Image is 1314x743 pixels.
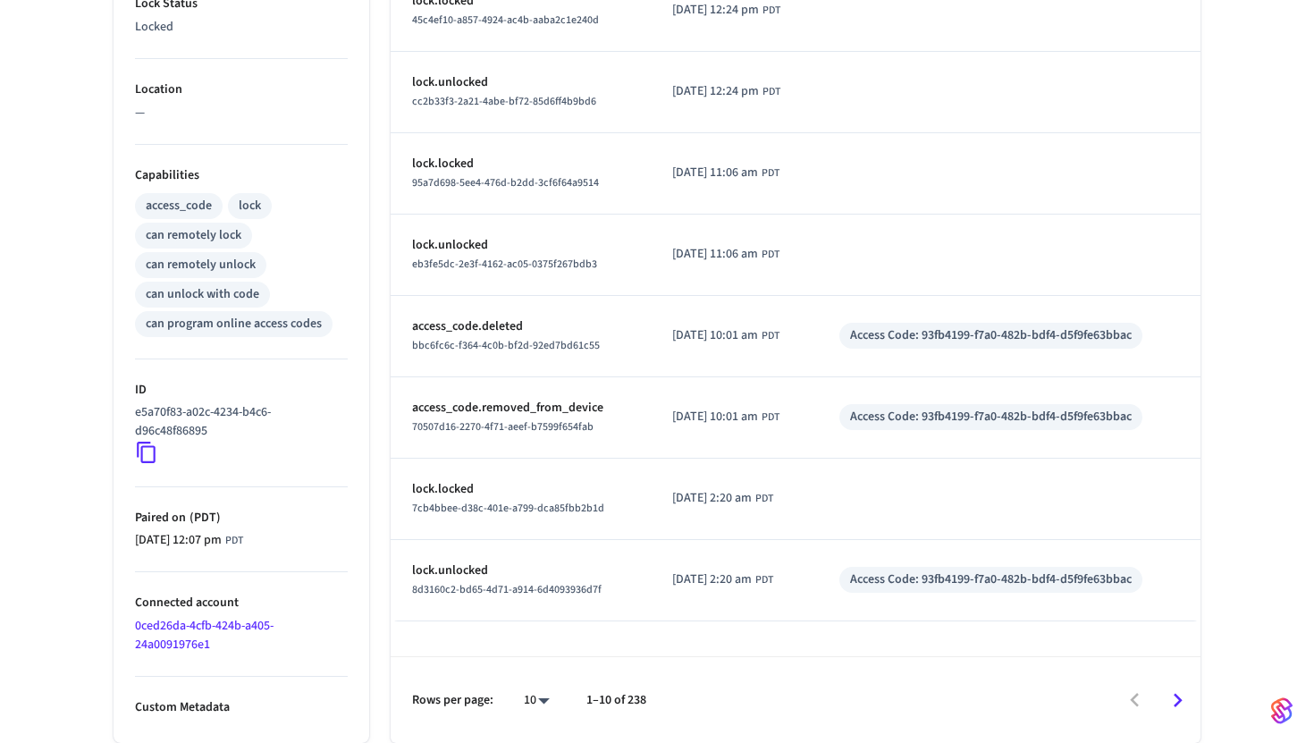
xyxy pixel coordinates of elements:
span: [DATE] 11:06 am [672,164,758,182]
span: 45c4ef10-a857-4924-ac4b-aaba2c1e240d [412,13,599,28]
span: PDT [755,491,773,507]
span: PDT [762,84,780,100]
div: can remotely lock [146,226,241,245]
p: access_code.deleted [412,317,629,336]
p: access_code.removed_from_device [412,399,629,418]
img: SeamLogoGradient.69752ec5.svg [1271,697,1293,725]
p: lock.unlocked [412,561,629,580]
span: PDT [755,572,773,588]
span: [DATE] 11:06 am [672,245,758,264]
div: 10 [515,688,558,713]
div: can program online access codes [146,315,322,334]
div: Access Code: 93fb4199-f7a0-482b-bdf4-d5f9fe63bbac [850,326,1132,345]
span: PDT [762,409,779,426]
span: [DATE] 12:24 pm [672,1,759,20]
span: ( PDT ) [186,509,221,527]
span: PDT [762,165,779,182]
span: eb3fe5dc-2e3f-4162-ac05-0375f267bdb3 [412,257,597,272]
span: PDT [762,3,780,19]
span: 7cb4bbee-d38c-401e-a799-dca85fbb2b1d [412,501,604,516]
div: Access Code: 93fb4199-f7a0-482b-bdf4-d5f9fe63bbac [850,570,1132,589]
p: lock.unlocked [412,73,629,92]
div: America/Los_Angeles [135,531,243,550]
p: ID [135,381,348,400]
span: PDT [762,247,779,263]
span: 95a7d698-5ee4-476d-b2dd-3cf6f64a9514 [412,175,599,190]
p: Locked [135,18,348,37]
button: Go to next page [1157,680,1199,722]
p: Custom Metadata [135,698,348,717]
div: America/Los_Angeles [672,82,780,101]
p: — [135,104,348,122]
div: America/Los_Angeles [672,408,779,426]
a: 0ced26da-4cfb-424b-a405-24a0091976e1 [135,617,274,654]
span: 70507d16-2270-4f71-aeef-b7599f654fab [412,419,594,435]
span: bbc6fc6c-f364-4c0b-bf2d-92ed7bd61c55 [412,338,600,353]
span: cc2b33f3-2a21-4abe-bf72-85d6ff4b9bd6 [412,94,596,109]
div: America/Los_Angeles [672,489,773,508]
p: lock.locked [412,155,629,173]
span: PDT [762,328,779,344]
p: lock.unlocked [412,236,629,255]
span: [DATE] 2:20 am [672,489,752,508]
p: lock.locked [412,480,629,499]
div: America/Los_Angeles [672,326,779,345]
p: 1–10 of 238 [586,691,646,710]
div: America/Los_Angeles [672,245,779,264]
span: PDT [225,533,243,549]
span: [DATE] 12:24 pm [672,82,759,101]
span: [DATE] 10:01 am [672,408,758,426]
div: can unlock with code [146,285,259,304]
div: Access Code: 93fb4199-f7a0-482b-bdf4-d5f9fe63bbac [850,408,1132,426]
span: [DATE] 2:20 am [672,570,752,589]
div: America/Los_Angeles [672,164,779,182]
div: America/Los_Angeles [672,570,773,589]
div: lock [239,197,261,215]
p: Connected account [135,594,348,612]
div: can remotely unlock [146,256,256,274]
p: Capabilities [135,166,348,185]
span: [DATE] 12:07 pm [135,531,222,550]
p: Paired on [135,509,348,528]
div: access_code [146,197,212,215]
span: [DATE] 10:01 am [672,326,758,345]
span: 8d3160c2-bd65-4d71-a914-6d4093936d7f [412,582,602,597]
div: America/Los_Angeles [672,1,780,20]
p: e5a70f83-a02c-4234-b4c6-d96c48f86895 [135,403,341,441]
p: Rows per page: [412,691,493,710]
p: Location [135,80,348,99]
